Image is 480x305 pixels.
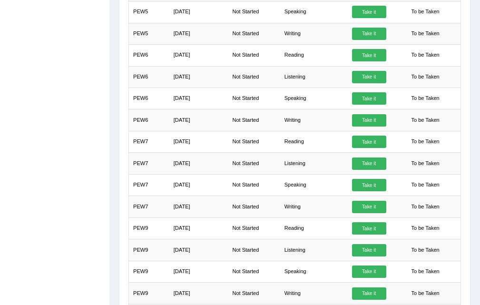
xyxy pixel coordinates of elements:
[280,239,347,261] td: Listening
[128,261,169,282] td: PEW9
[169,1,228,23] td: [DATE]
[228,153,280,174] td: Not Started
[169,283,228,304] td: [DATE]
[228,239,280,261] td: Not Started
[407,49,443,62] span: To be Taken
[280,109,347,131] td: Writing
[169,153,228,174] td: [DATE]
[280,45,347,66] td: Reading
[228,283,280,304] td: Not Started
[352,6,386,18] a: Take it
[280,261,347,282] td: Speaking
[169,239,228,261] td: [DATE]
[352,114,386,127] a: Take it
[352,136,386,148] a: Take it
[169,174,228,196] td: [DATE]
[169,88,228,109] td: [DATE]
[228,131,280,152] td: Not Started
[407,222,443,235] span: To be Taken
[128,217,169,239] td: PEW9
[228,23,280,44] td: Not Started
[352,222,386,235] a: Take it
[407,28,443,40] span: To be Taken
[407,244,443,256] span: To be Taken
[228,174,280,196] td: Not Started
[352,49,386,61] a: Take it
[128,23,169,44] td: PEW5
[407,157,443,170] span: To be Taken
[280,66,347,88] td: Listening
[169,261,228,282] td: [DATE]
[128,131,169,152] td: PEW7
[128,45,169,66] td: PEW6
[407,287,443,300] span: To be Taken
[169,131,228,152] td: [DATE]
[352,266,386,278] a: Take it
[228,45,280,66] td: Not Started
[169,45,228,66] td: [DATE]
[407,6,443,19] span: To be Taken
[128,153,169,174] td: PEW7
[169,217,228,239] td: [DATE]
[280,217,347,239] td: Reading
[169,109,228,131] td: [DATE]
[280,283,347,304] td: Writing
[128,1,169,23] td: PEW5
[128,196,169,217] td: PEW7
[352,92,386,105] a: Take it
[280,1,347,23] td: Speaking
[128,109,169,131] td: PEW6
[128,66,169,88] td: PEW6
[280,153,347,174] td: Listening
[280,23,347,44] td: Writing
[352,71,386,83] a: Take it
[352,244,386,256] a: Take it
[169,66,228,88] td: [DATE]
[228,217,280,239] td: Not Started
[128,283,169,304] td: PEW9
[128,174,169,196] td: PEW7
[407,201,443,213] span: To be Taken
[228,109,280,131] td: Not Started
[128,88,169,109] td: PEW6
[352,179,386,191] a: Take it
[228,196,280,217] td: Not Started
[280,174,347,196] td: Speaking
[407,114,443,127] span: To be Taken
[169,23,228,44] td: [DATE]
[352,287,386,300] a: Take it
[407,266,443,278] span: To be Taken
[407,92,443,105] span: To be Taken
[228,88,280,109] td: Not Started
[228,261,280,282] td: Not Started
[407,71,443,83] span: To be Taken
[280,88,347,109] td: Speaking
[352,201,386,213] a: Take it
[228,1,280,23] td: Not Started
[128,239,169,261] td: PEW9
[228,66,280,88] td: Not Started
[280,196,347,217] td: Writing
[352,28,386,40] a: Take it
[407,179,443,191] span: To be Taken
[407,136,443,148] span: To be Taken
[280,131,347,152] td: Reading
[352,157,386,170] a: Take it
[169,196,228,217] td: [DATE]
